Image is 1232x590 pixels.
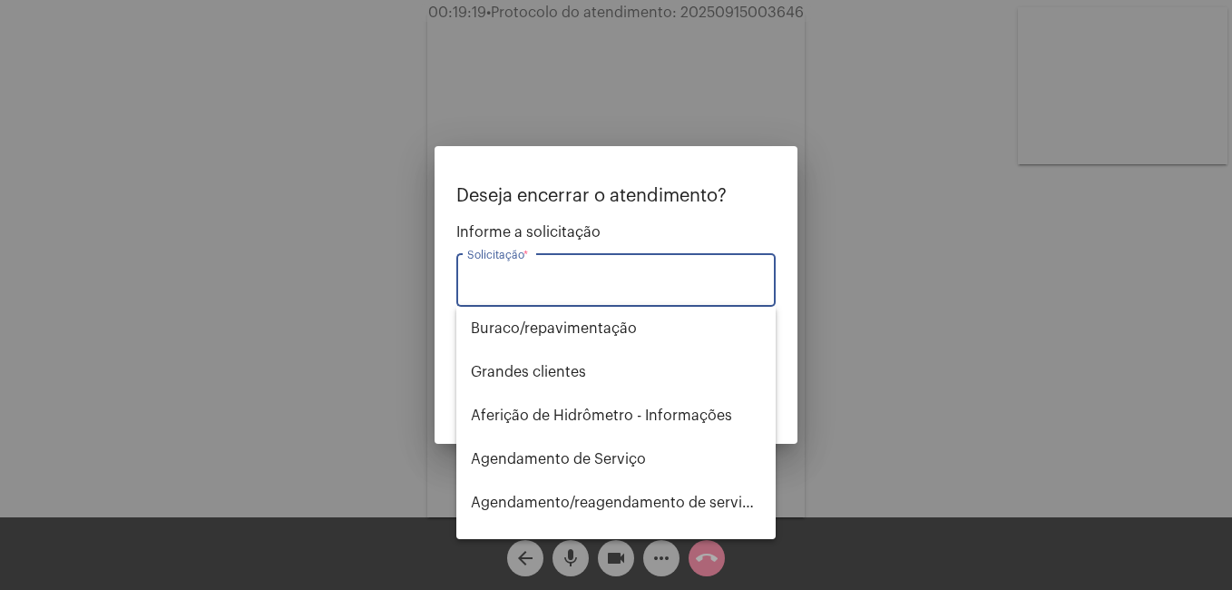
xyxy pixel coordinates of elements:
[471,481,761,525] span: Agendamento/reagendamento de serviços - informações
[467,276,765,292] input: Buscar solicitação
[471,525,761,568] span: Alterar nome do usuário na fatura
[471,438,761,481] span: Agendamento de Serviço
[456,224,776,241] span: Informe a solicitação
[471,307,761,350] span: ⁠Buraco/repavimentação
[471,350,761,394] span: ⁠Grandes clientes
[471,394,761,438] span: Aferição de Hidrômetro - Informações
[456,186,776,206] p: Deseja encerrar o atendimento?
